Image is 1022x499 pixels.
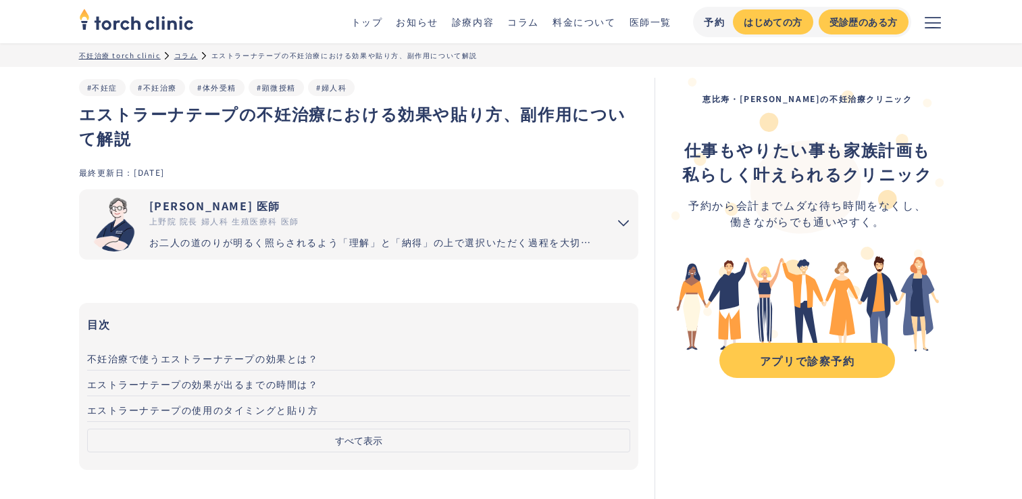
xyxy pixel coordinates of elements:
a: お知らせ [396,15,438,28]
div: 予約から会計までムダな待ち時間をなくし、 働きながらでも通いやすく。 [682,197,932,229]
a: #不妊症 [87,82,118,93]
div: 予約 [704,15,725,29]
span: エストラーナテープの効果が出るまでの時間は？ [87,377,319,391]
a: はじめての方 [733,9,813,34]
a: アプリで診察予約 [719,343,895,378]
a: 診療内容 [452,15,494,28]
span: エストラーナテープの使用のタイミングと貼り方 [87,403,319,417]
ul: パンくずリスト [79,50,944,60]
strong: 私らしく叶えられるクリニック [682,162,932,185]
div: ‍ ‍ [682,137,932,186]
div: はじめての方 [744,15,802,29]
div: [DATE] [134,166,165,178]
a: エストラーナテープの効果が出るまでの時間は？ [87,371,631,396]
img: 市山 卓彦 [87,197,141,252]
h3: 目次 [87,314,631,334]
a: home [79,9,194,34]
a: 受診歴のある方 [819,9,909,34]
a: トップ [351,15,383,28]
a: #体外受精 [197,82,236,93]
a: #不妊治療 [138,82,177,93]
a: 不妊治療で使うエストラーナテープの効果とは？ [87,345,631,371]
a: 料金について [553,15,616,28]
img: torch clinic [79,4,194,34]
div: 最終更新日： [79,166,134,178]
div: エストラーナテープの不妊治療における効果や貼り方、副作用について解説 [211,50,478,60]
a: コラム [507,15,539,28]
a: #顕微授精 [257,82,296,93]
a: [PERSON_NAME] 医師 上野院 院長 婦人科 生殖医療科 医師 お二人の道のりが明るく照らされるよう「理解」と「納得」の上で選択いただく過程を大切にしています。エビデンスに基づいた高水... [79,189,598,260]
summary: 市山 卓彦 [PERSON_NAME] 医師 上野院 院長 婦人科 生殖医療科 医師 お二人の道のりが明るく照らされるよう「理解」と「納得」の上で選択いただく過程を大切にしています。エビデンスに... [79,189,639,260]
a: コラム [174,50,198,60]
a: 医師一覧 [630,15,671,28]
button: すべて表示 [87,429,631,452]
div: アプリで診察予約 [732,352,883,369]
h1: エストラーナテープの不妊治療における効果や貼り方、副作用について解説 [79,101,639,150]
a: 不妊治療 torch clinic [79,50,161,60]
span: 不妊治療で使うエストラーナテープの効果とは？ [87,352,319,365]
div: 受診歴のある方 [829,15,898,29]
a: #婦人科 [316,82,347,93]
div: [PERSON_NAME] 医師 [149,197,598,214]
div: 上野院 院長 婦人科 生殖医療科 医師 [149,215,598,227]
strong: 恵比寿・[PERSON_NAME]の不妊治療クリニック [702,93,912,104]
strong: 仕事もやりたい事も家族計画も [684,137,931,161]
div: お二人の道のりが明るく照らされるよう「理解」と「納得」の上で選択いただく過程を大切にしています。エビデンスに基づいた高水準の医療提供により「幸せな家族計画の実現」をお手伝いさせていただきます。 [149,235,598,249]
a: エストラーナテープの使用のタイミングと貼り方 [87,396,631,422]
